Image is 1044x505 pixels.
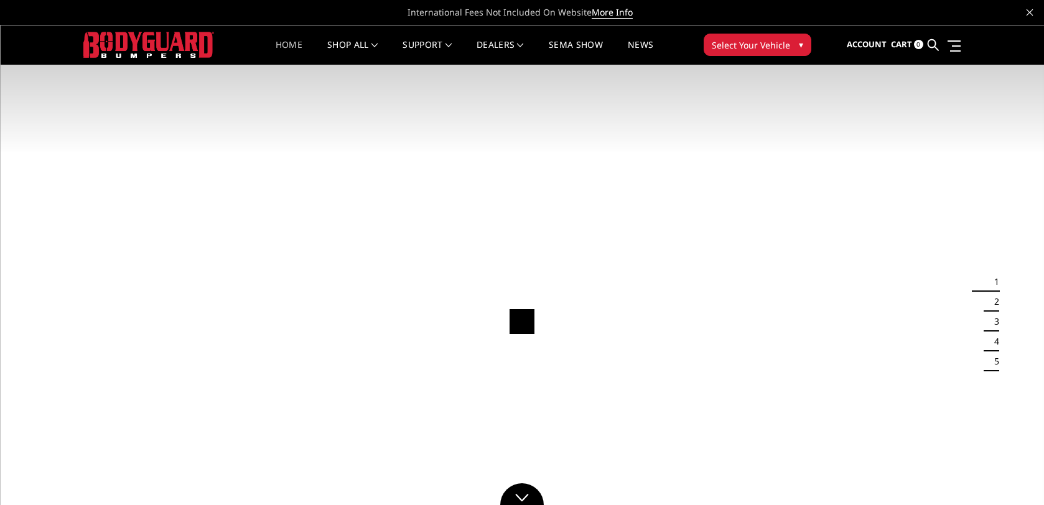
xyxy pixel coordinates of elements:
[628,40,653,65] a: News
[987,351,999,371] button: 5 of 5
[914,40,923,49] span: 0
[549,40,603,65] a: SEMA Show
[712,39,790,52] span: Select Your Vehicle
[403,40,452,65] a: Support
[891,28,923,62] a: Cart 0
[83,32,214,57] img: BODYGUARD BUMPERS
[704,34,811,56] button: Select Your Vehicle
[987,331,999,351] button: 4 of 5
[987,312,999,331] button: 3 of 5
[592,6,633,19] a: More Info
[847,28,887,62] a: Account
[987,292,999,312] button: 2 of 5
[500,483,544,505] a: Click to Down
[327,40,378,65] a: shop all
[847,39,887,50] span: Account
[477,40,524,65] a: Dealers
[276,40,302,65] a: Home
[891,39,912,50] span: Cart
[987,272,999,292] button: 1 of 5
[799,38,803,51] span: ▾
